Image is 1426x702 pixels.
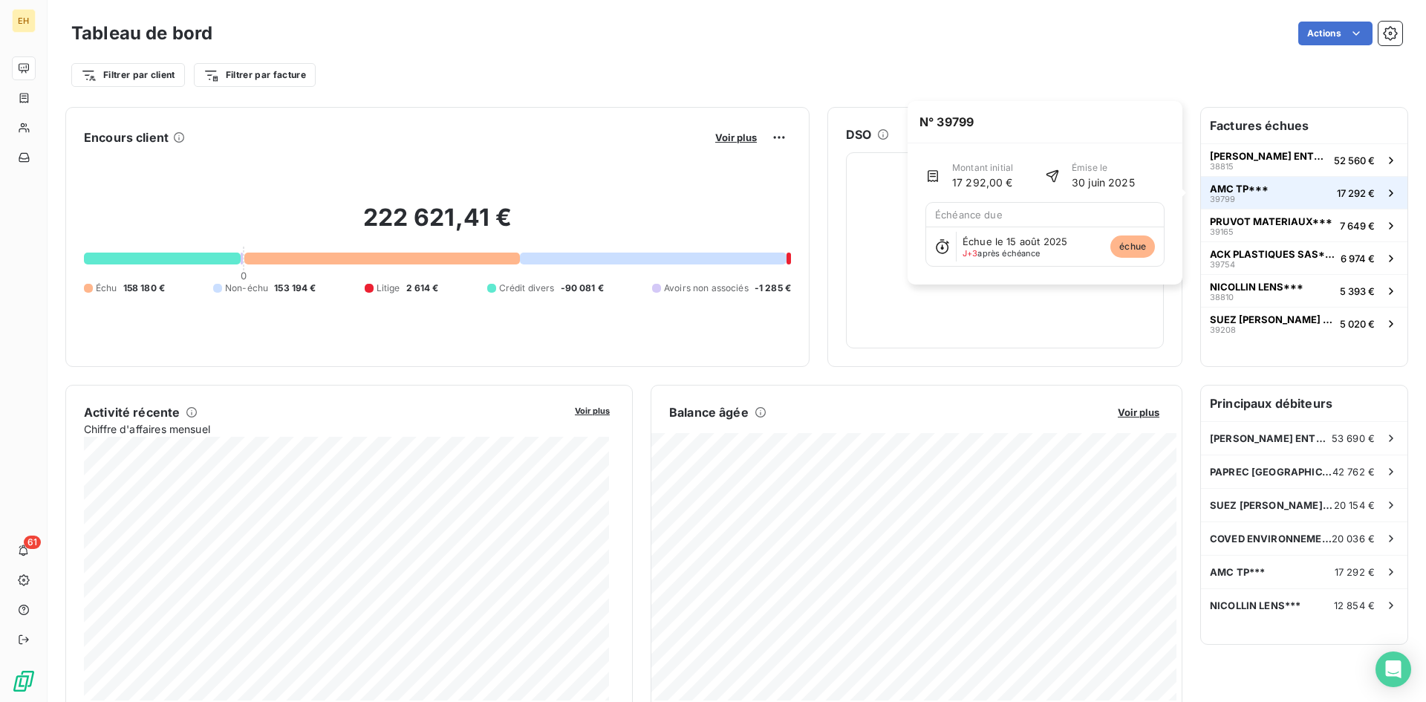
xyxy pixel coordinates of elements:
span: 52 560 € [1334,155,1375,166]
span: 61 [24,536,41,549]
button: [PERSON_NAME] ENTREPRISE***3881552 560 € [1201,143,1407,176]
span: Émise le [1072,161,1135,175]
span: NICOLLIN LENS*** [1210,599,1300,611]
span: COVED ENVIRONNEMENT*** [1210,533,1332,545]
span: 20 154 € [1334,499,1375,511]
span: 5 393 € [1340,285,1375,297]
span: 39754 [1210,260,1235,269]
span: 20 036 € [1332,533,1375,545]
span: 53 690 € [1332,432,1375,444]
span: 153 194 € [274,282,316,295]
span: 2 614 € [406,282,439,295]
span: 17 292 € [1337,187,1375,199]
button: Voir plus [1113,406,1164,419]
span: 12 854 € [1334,599,1375,611]
span: Voir plus [575,406,610,416]
button: Voir plus [570,403,614,417]
button: Filtrer par facture [194,63,316,87]
span: Échue le 15 août 2025 [963,235,1067,247]
div: EH [12,9,36,33]
span: Montant initial [952,161,1013,175]
span: Non-échu [225,282,268,295]
span: 5 020 € [1340,318,1375,330]
span: 30 juin 2025 [1072,175,1135,190]
span: 38815 [1210,162,1234,171]
span: Voir plus [715,131,757,143]
h2: 222 621,41 € [84,203,791,247]
span: [PERSON_NAME] ENTREPRISE*** [1210,432,1332,444]
span: -1 285 € [755,282,791,295]
h6: DSO [846,126,871,143]
span: Voir plus [1118,406,1159,418]
span: 17 292,00 € [952,175,1013,190]
button: Filtrer par client [71,63,185,87]
span: 39208 [1210,325,1236,334]
span: 158 180 € [123,282,165,295]
span: 42 762 € [1332,466,1375,478]
h3: Tableau de bord [71,20,212,47]
span: après échéance [963,249,1041,258]
span: 6 974 € [1341,253,1375,264]
button: Voir plus [711,131,761,144]
span: 17 292 € [1335,566,1375,578]
span: Litige [377,282,400,295]
h6: Activité récente [84,403,180,421]
div: Open Intercom Messenger [1375,651,1411,687]
button: Actions [1298,22,1373,45]
span: Échu [96,282,117,295]
button: ACK PLASTIQUES SAS***397546 974 € [1201,241,1407,274]
h6: Factures échues [1201,108,1407,143]
span: NICOLLIN LENS*** [1210,281,1303,293]
h6: Balance âgée [669,403,749,421]
button: AMC TP***3979917 292 € [1201,176,1407,209]
span: 39799 [1210,195,1235,204]
span: SUEZ [PERSON_NAME] - NOYELLES GODAULT~~~ [1210,499,1334,511]
span: J+3 [963,248,977,259]
span: N° 39799 [908,101,986,143]
span: Avoirs non associés [664,282,749,295]
img: Logo LeanPay [12,669,36,693]
span: [PERSON_NAME] ENTREPRISE*** [1210,150,1328,162]
span: SUEZ [PERSON_NAME] - NOYELLES GODAULT~~~ [1210,313,1334,325]
span: Chiffre d'affaires mensuel [84,421,564,437]
span: 0 [241,270,247,282]
span: échue [1110,235,1155,258]
h6: Encours client [84,129,169,146]
h6: Principaux débiteurs [1201,386,1407,421]
span: PRUVOT MATERIAUX*** [1210,215,1332,227]
button: SUEZ [PERSON_NAME] - NOYELLES GODAULT~~~392085 020 € [1201,307,1407,339]
span: Crédit divers [499,282,555,295]
button: NICOLLIN LENS***388105 393 € [1201,274,1407,307]
span: -90 081 € [561,282,604,295]
span: Échéance due [935,209,1003,221]
span: 7 649 € [1340,220,1375,232]
span: PAPREC [GEOGRAPHIC_DATA] - Agence [PERSON_NAME] [1210,466,1332,478]
span: 39165 [1210,227,1234,236]
button: PRUVOT MATERIAUX***391657 649 € [1201,209,1407,241]
span: ACK PLASTIQUES SAS*** [1210,248,1335,260]
span: 38810 [1210,293,1234,302]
